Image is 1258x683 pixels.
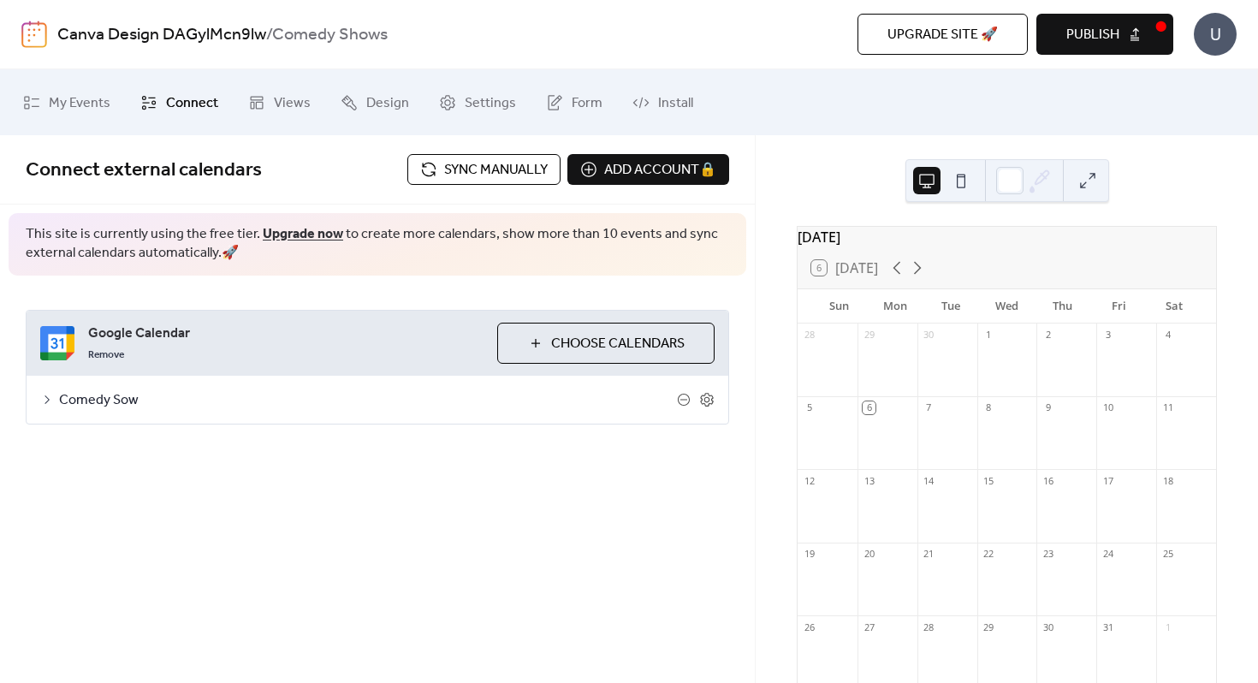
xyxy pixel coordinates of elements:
div: 1 [1161,621,1174,633]
b: Comedy Shows [272,19,388,51]
a: Connect [128,76,231,128]
a: Views [235,76,323,128]
div: Thu [1035,289,1090,324]
div: 10 [1101,401,1114,414]
div: U [1194,13,1237,56]
div: 16 [1041,474,1054,487]
span: Publish [1066,25,1119,45]
div: Sat [1147,289,1202,324]
span: My Events [49,90,110,116]
a: Form [533,76,615,128]
span: Form [572,90,602,116]
div: 15 [982,474,995,487]
span: Google Calendar [88,324,484,344]
span: Sync manually [444,160,548,181]
div: 8 [982,401,995,414]
span: Install [658,90,693,116]
div: 9 [1041,401,1054,414]
span: Upgrade site 🚀 [887,25,998,45]
a: Install [620,76,706,128]
div: 22 [982,548,995,561]
div: 17 [1101,474,1114,487]
span: Connect external calendars [26,151,262,189]
span: Settings [465,90,516,116]
div: 29 [982,621,995,633]
span: Connect [166,90,218,116]
div: 19 [803,548,816,561]
div: [DATE] [798,227,1216,247]
img: logo [21,21,47,48]
div: 11 [1161,401,1174,414]
span: Design [366,90,409,116]
div: 6 [863,401,875,414]
div: 28 [803,329,816,341]
div: 5 [803,401,816,414]
span: This site is currently using the free tier. to create more calendars, show more than 10 events an... [26,225,729,264]
img: google [40,326,74,360]
div: 21 [923,548,935,561]
div: Tue [923,289,979,324]
div: 24 [1101,548,1114,561]
button: Upgrade site 🚀 [857,14,1028,55]
div: 14 [923,474,935,487]
span: Comedy Sow [59,390,677,411]
div: 31 [1101,621,1114,633]
div: 30 [923,329,935,341]
b: / [266,19,272,51]
div: 27 [863,621,875,633]
div: Mon [867,289,923,324]
div: 18 [1161,474,1174,487]
span: Choose Calendars [551,334,685,354]
div: 25 [1161,548,1174,561]
a: Canva Design DAGylMcn9lw [57,19,266,51]
button: Choose Calendars [497,323,715,364]
span: Remove [88,348,124,362]
a: Settings [426,76,529,128]
div: 7 [923,401,935,414]
div: Sun [811,289,867,324]
div: 12 [803,474,816,487]
a: My Events [10,76,123,128]
div: 30 [1041,621,1054,633]
span: Views [274,90,311,116]
div: 4 [1161,329,1174,341]
button: Sync manually [407,154,561,185]
div: 29 [863,329,875,341]
div: 28 [923,621,935,633]
div: Wed [979,289,1035,324]
div: 26 [803,621,816,633]
div: 23 [1041,548,1054,561]
a: Upgrade now [263,221,343,247]
div: 13 [863,474,875,487]
div: Fri [1090,289,1146,324]
div: 20 [863,548,875,561]
div: 1 [982,329,995,341]
button: Publish [1036,14,1173,55]
a: Design [328,76,422,128]
div: 2 [1041,329,1054,341]
div: 3 [1101,329,1114,341]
